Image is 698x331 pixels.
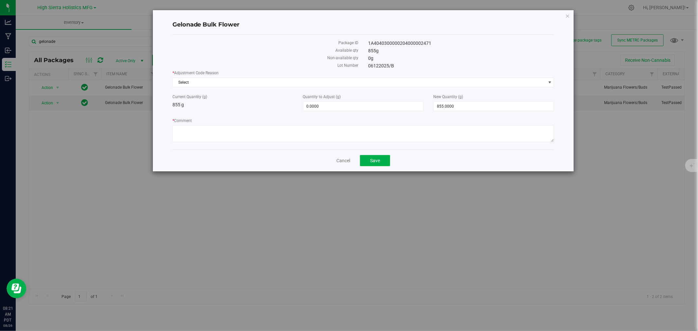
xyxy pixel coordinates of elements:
[303,102,423,111] input: 0.0000
[371,56,373,61] span: g
[363,40,559,47] div: 1A4040300000204000002471
[368,48,379,53] span: 855
[360,155,390,166] button: Save
[172,55,358,61] label: Non-available qty
[172,70,554,76] label: Adjustment Code Reason
[370,158,380,163] span: Save
[303,94,424,100] label: Quantity to Adjust (g)
[173,78,546,87] span: Select
[172,62,358,68] label: Lot Number
[172,102,184,107] span: 855 g
[336,157,350,164] a: Cancel
[434,102,554,111] input: 855.0000
[433,94,554,100] label: New Quantity (g)
[172,47,358,53] label: Available qty
[172,94,293,100] label: Current Quantity (g)
[172,21,554,29] h4: Gelonade Bulk Flower
[368,56,373,61] span: 0
[546,78,554,87] span: select
[7,279,26,298] iframe: Resource center
[363,62,559,69] div: 06122025/B
[376,48,379,53] span: g
[172,118,554,124] label: Comment
[172,40,358,46] label: Package ID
